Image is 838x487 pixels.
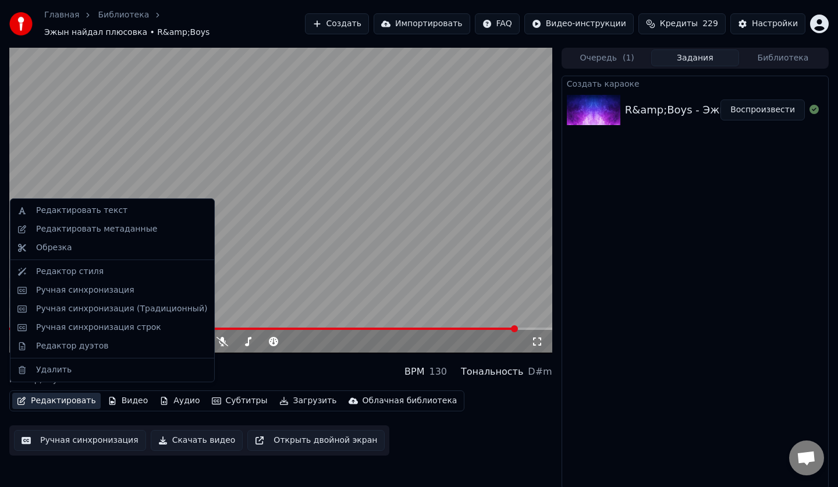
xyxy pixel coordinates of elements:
[404,365,424,379] div: BPM
[247,430,385,451] button: Открыть двойной экран
[207,393,272,409] button: Субтитры
[98,9,149,21] a: Библиотека
[275,393,342,409] button: Загрузить
[9,358,157,374] div: Эжын найдал плюсовка
[44,9,305,38] nav: breadcrumb
[36,364,72,376] div: Удалить
[305,13,369,34] button: Создать
[44,9,79,21] a: Главная
[638,13,726,34] button: Кредиты229
[730,13,805,34] button: Настройки
[563,49,651,66] button: Очередь
[461,365,523,379] div: Тональность
[660,18,698,30] span: Кредиты
[720,99,805,120] button: Воспроизвести
[36,322,161,333] div: Ручная синхронизация строк
[36,242,72,254] div: Обрезка
[103,393,153,409] button: Видео
[739,49,827,66] button: Библиотека
[36,266,104,278] div: Редактор стиля
[524,13,634,34] button: Видео-инструкции
[562,76,828,90] div: Создать караоке
[528,365,552,379] div: D#m
[44,27,210,38] span: Эжын найдал плюсовка • R&amp;Boys
[12,393,101,409] button: Редактировать
[363,395,457,407] div: Облачная библиотека
[752,18,798,30] div: Настройки
[374,13,470,34] button: Импортировать
[14,430,146,451] button: Ручная синхронизация
[9,374,157,386] div: R&amp;Boys
[789,440,824,475] div: Открытый чат
[429,365,448,379] div: 130
[36,303,207,315] div: Ручная синхронизация (Традиционный)
[9,12,33,35] img: youka
[36,340,108,352] div: Редактор дуэтов
[651,49,739,66] button: Задания
[625,102,835,118] div: R&amp;Boys - Эжын найдал плюсовка
[702,18,718,30] span: 229
[36,223,157,235] div: Редактировать метаданные
[36,205,127,216] div: Редактировать текст
[151,430,243,451] button: Скачать видео
[623,52,634,64] span: ( 1 )
[155,393,204,409] button: Аудио
[36,285,134,296] div: Ручная синхронизация
[475,13,520,34] button: FAQ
